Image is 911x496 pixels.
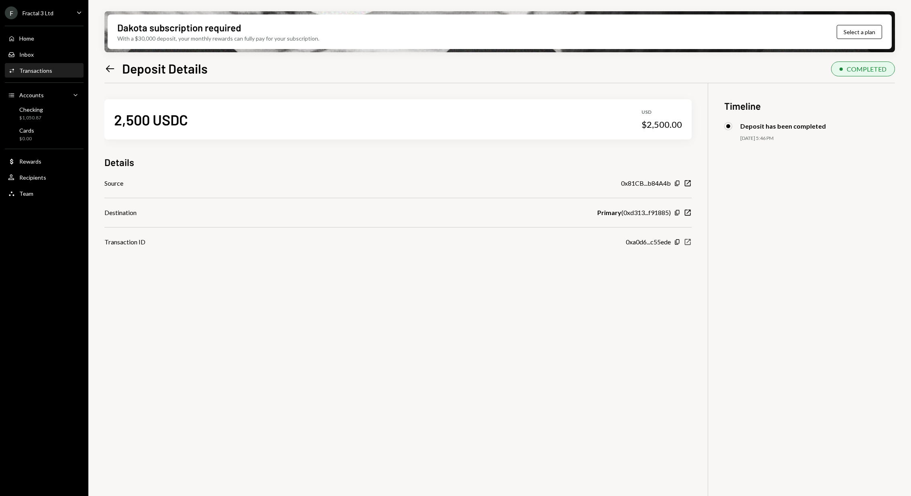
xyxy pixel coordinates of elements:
[847,65,886,73] div: COMPLETED
[117,34,319,43] div: With a $30,000 deposit, your monthly rewards can fully pay for your subscription.
[5,186,84,201] a: Team
[114,111,188,129] div: 2,500 USDC
[5,88,84,102] a: Accounts
[740,122,826,130] div: Deposit has been completed
[19,174,46,181] div: Recipients
[19,158,41,165] div: Rewards
[740,135,895,142] div: [DATE] 5:46 PM
[5,104,84,123] a: Checking$1,050.87
[5,154,84,168] a: Rewards
[19,127,34,134] div: Cards
[5,170,84,184] a: Recipients
[5,63,84,78] a: Transactions
[19,92,44,98] div: Accounts
[5,6,18,19] div: F
[621,178,671,188] div: 0x81CB...b84A4b
[837,25,882,39] button: Select a plan
[117,21,241,34] div: Dakota subscription required
[19,115,43,121] div: $1,050.87
[5,47,84,61] a: Inbox
[626,237,671,247] div: 0xa0d6...c55ede
[104,208,137,217] div: Destination
[19,35,34,42] div: Home
[597,208,671,217] div: ( 0xd313...f91885 )
[19,106,43,113] div: Checking
[597,208,621,217] b: Primary
[19,51,34,58] div: Inbox
[104,156,134,169] h3: Details
[22,10,53,16] div: Fractal 3 Ltd
[104,237,145,247] div: Transaction ID
[19,190,33,197] div: Team
[5,31,84,45] a: Home
[641,109,682,116] div: USD
[641,119,682,130] div: $2,500.00
[724,99,895,113] h3: Timeline
[19,67,52,74] div: Transactions
[5,125,84,144] a: Cards$0.00
[122,60,208,76] h1: Deposit Details
[19,135,34,142] div: $0.00
[104,178,123,188] div: Source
